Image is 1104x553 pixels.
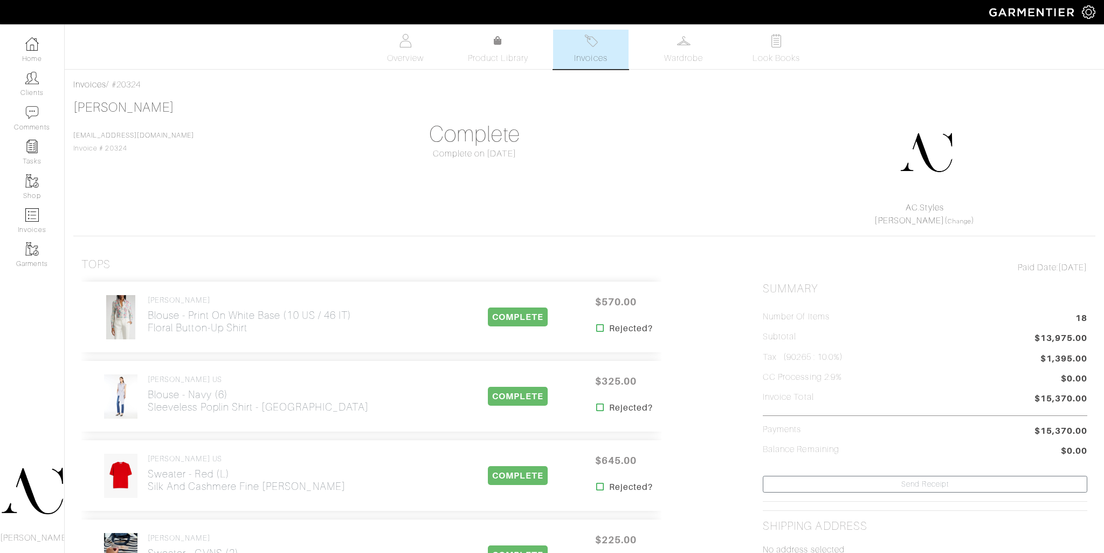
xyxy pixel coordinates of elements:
span: $645.00 [583,449,648,472]
img: wardrobe-487a4870c1b7c33e795ec22d11cfc2ed9d08956e64fb3008fe2437562e282088.svg [677,34,691,47]
img: garments-icon-b7da505a4dc4fd61783c78ac3ca0ef83fa9d6f193b1c9dc38574b1d14d53ca28.png [25,242,39,256]
img: garments-icon-b7da505a4dc4fd61783c78ac3ca0ef83fa9d6f193b1c9dc38574b1d14d53ca28.png [25,174,39,188]
h4: [PERSON_NAME] US [148,375,369,384]
img: dashboard-icon-dbcd8f5a0b271acd01030246c82b418ddd0df26cd7fceb0bd07c9910d44c42f6.png [25,37,39,51]
span: $13,975.00 [1034,332,1088,346]
a: [EMAIL_ADDRESS][DOMAIN_NAME] [73,132,194,139]
span: 18 [1075,312,1087,326]
span: $0.00 [1061,445,1087,459]
span: $225.00 [583,528,648,551]
h5: Tax (90265 : 10.0%) [763,352,843,363]
a: Overview [368,30,443,69]
a: [PERSON_NAME] [73,100,174,114]
span: $570.00 [583,290,648,313]
h5: Subtotal [763,332,796,342]
img: DupYt8CPKc6sZyAt3svX5Z74.png [899,126,953,180]
a: Invoices [553,30,629,69]
span: $15,370.00 [1034,425,1088,438]
img: basicinfo-40fd8af6dae0f16599ec9e87c0ef1c0a1fdea2edbe929e3d69a839185d80c458.svg [399,34,412,47]
h4: [PERSON_NAME] [148,296,351,305]
div: Complete on [DATE] [312,147,637,160]
a: AC.Styles [906,203,943,213]
h2: Sweater - Red (L) Silk and cashmere fine [PERSON_NAME] [148,468,346,493]
a: [PERSON_NAME] Blouse - Print On White Base (10 US / 46 IT)Floral Button-Up Shirt [148,296,351,334]
h2: Summary [763,282,1087,296]
strong: Rejected? [609,401,653,414]
a: [PERSON_NAME] [874,216,944,226]
a: Change [948,218,971,224]
a: Invoices [73,80,106,90]
img: todo-9ac3debb85659649dc8f770b8b6100bb5dab4b48dedcbae339e5042a72dfd3cc.svg [770,34,783,47]
img: orders-27d20c2124de7fd6de4e0e44c1d41de31381a507db9b33961299e4e07d508b8c.svg [584,34,598,47]
h5: CC Processing 2.9% [763,372,842,383]
h4: [PERSON_NAME] [148,534,239,543]
h2: Blouse - Print On White Base (10 US / 46 IT) Floral Button-Up Shirt [148,309,351,334]
h5: Balance Remaining [763,445,839,455]
img: FSW5YFimS4rtvC8QxmPXJP2o [106,295,136,340]
a: Product Library [460,35,536,65]
img: Xs84sGdqjybrbbwNqWfuroe7 [103,374,138,419]
h1: Complete [312,121,637,147]
h4: [PERSON_NAME] US [148,454,346,463]
span: COMPLETE [488,466,548,485]
span: $0.00 [1061,372,1087,387]
h2: Shipping Address [763,520,867,533]
img: orders-icon-0abe47150d42831381b5fb84f609e132dff9fe21cb692f30cb5eec754e2cba89.png [25,208,39,222]
h5: Invoice Total [763,392,814,402]
span: Product Library [468,52,529,65]
h5: Payments [763,425,801,435]
h3: Tops [81,258,111,271]
div: / #20324 [73,78,1095,91]
div: ( ) [767,201,1082,227]
span: COMPLETE [488,308,548,326]
h5: Number of Items [763,312,830,322]
a: [PERSON_NAME] US Sweater - Red (L)Silk and cashmere fine [PERSON_NAME] [148,454,346,493]
a: [PERSON_NAME] US Blouse - Navy (6)Sleeveless poplin shirt - [GEOGRAPHIC_DATA] [148,375,369,413]
a: Look Books [739,30,814,69]
span: $15,370.00 [1034,392,1088,407]
img: clients-icon-6bae9207a08558b7cb47a8932f037763ab4055f8c8b6bfacd5dc20c3e0201464.png [25,71,39,85]
strong: Rejected? [609,481,653,494]
img: gear-icon-white-bd11855cb880d31180b6d7d6211b90ccbf57a29d726f0c71d8c61bd08dd39cc2.png [1082,5,1095,19]
img: 62D4E4mvyNFZdPW4RLsRqr4R [103,453,138,499]
span: Paid Date: [1018,263,1058,272]
span: COMPLETE [488,387,548,406]
a: Wardrobe [646,30,721,69]
span: Look Books [753,52,801,65]
strong: Rejected? [609,322,653,335]
span: Invoices [574,52,607,65]
span: $1,395.00 [1040,352,1087,365]
img: garmentier-logo-header-white-b43fb05a5012e4ada735d5af1a66efaba907eab6374d6393d1fbf88cb4ef424d.png [984,3,1082,22]
a: Send Receipt [763,476,1087,493]
div: [DATE] [763,261,1087,274]
span: $325.00 [583,370,648,393]
span: Invoice # 20324 [73,132,194,152]
span: Wardrobe [664,52,703,65]
img: reminder-icon-8004d30b9f0a5d33ae49ab947aed9ed385cf756f9e5892f1edd6e32f2345188e.png [25,140,39,153]
h2: Blouse - Navy (6) Sleeveless poplin shirt - [GEOGRAPHIC_DATA] [148,388,369,413]
span: Overview [387,52,423,65]
img: comment-icon-a0a6a9ef722e966f86d9cbdc48e553b5cf19dbc54f86b18d962a5391bc8f6eb6.png [25,106,39,119]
